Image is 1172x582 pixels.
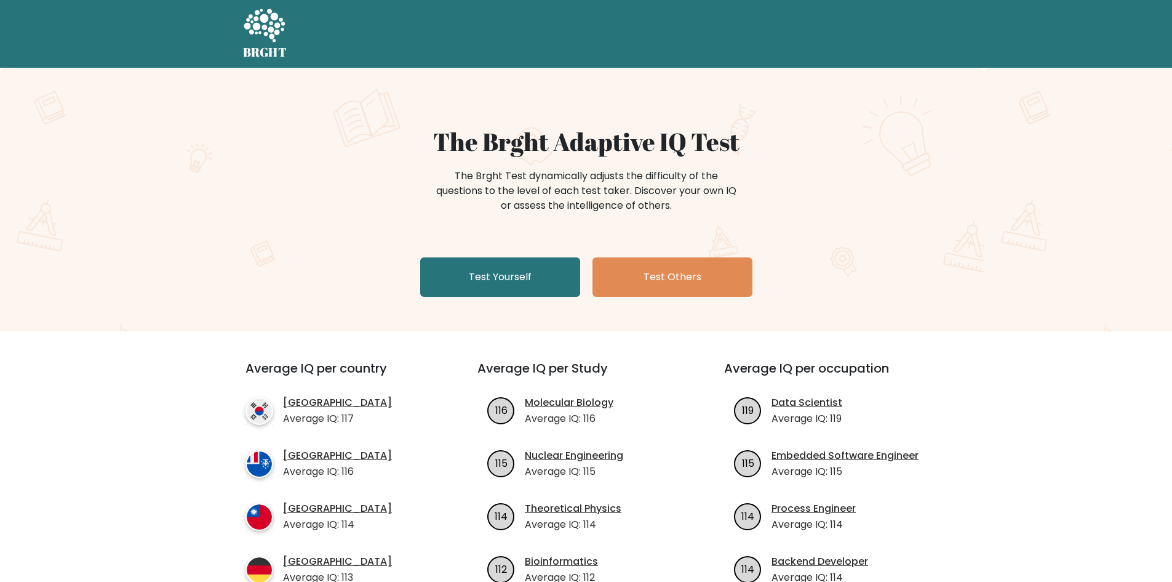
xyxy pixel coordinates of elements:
text: 112 [495,562,507,576]
p: Average IQ: 114 [525,517,621,532]
a: Nuclear Engineering [525,448,623,463]
p: Average IQ: 119 [771,411,842,426]
p: Average IQ: 114 [283,517,392,532]
a: BRGHT [243,5,287,63]
div: The Brght Test dynamically adjusts the difficulty of the questions to the level of each test take... [433,169,740,213]
h3: Average IQ per country [245,361,433,390]
a: Bioinformatics [525,554,598,569]
text: 114 [741,562,754,576]
p: Average IQ: 116 [283,464,392,479]
p: Average IQ: 115 [525,464,623,479]
a: Test Yourself [420,257,580,297]
a: [GEOGRAPHIC_DATA] [283,448,392,463]
img: country [245,503,273,531]
text: 114 [741,509,754,523]
text: 116 [495,403,508,417]
a: Process Engineer [771,501,856,516]
text: 114 [495,509,508,523]
h3: Average IQ per Study [477,361,695,390]
p: Average IQ: 117 [283,411,392,426]
a: [GEOGRAPHIC_DATA] [283,395,392,410]
p: Average IQ: 115 [771,464,919,479]
a: Data Scientist [771,395,842,410]
a: Theoretical Physics [525,501,621,516]
h3: Average IQ per occupation [724,361,941,390]
a: [GEOGRAPHIC_DATA] [283,554,392,569]
a: Molecular Biology [525,395,613,410]
text: 119 [742,403,754,417]
a: Backend Developer [771,554,868,569]
a: Test Others [592,257,752,297]
img: country [245,397,273,425]
h5: BRGHT [243,45,287,60]
a: [GEOGRAPHIC_DATA] [283,501,392,516]
p: Average IQ: 116 [525,411,613,426]
p: Average IQ: 114 [771,517,856,532]
a: Embedded Software Engineer [771,448,919,463]
h1: The Brght Adaptive IQ Test [286,127,887,156]
text: 115 [495,456,508,470]
text: 115 [742,456,754,470]
img: country [245,450,273,478]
